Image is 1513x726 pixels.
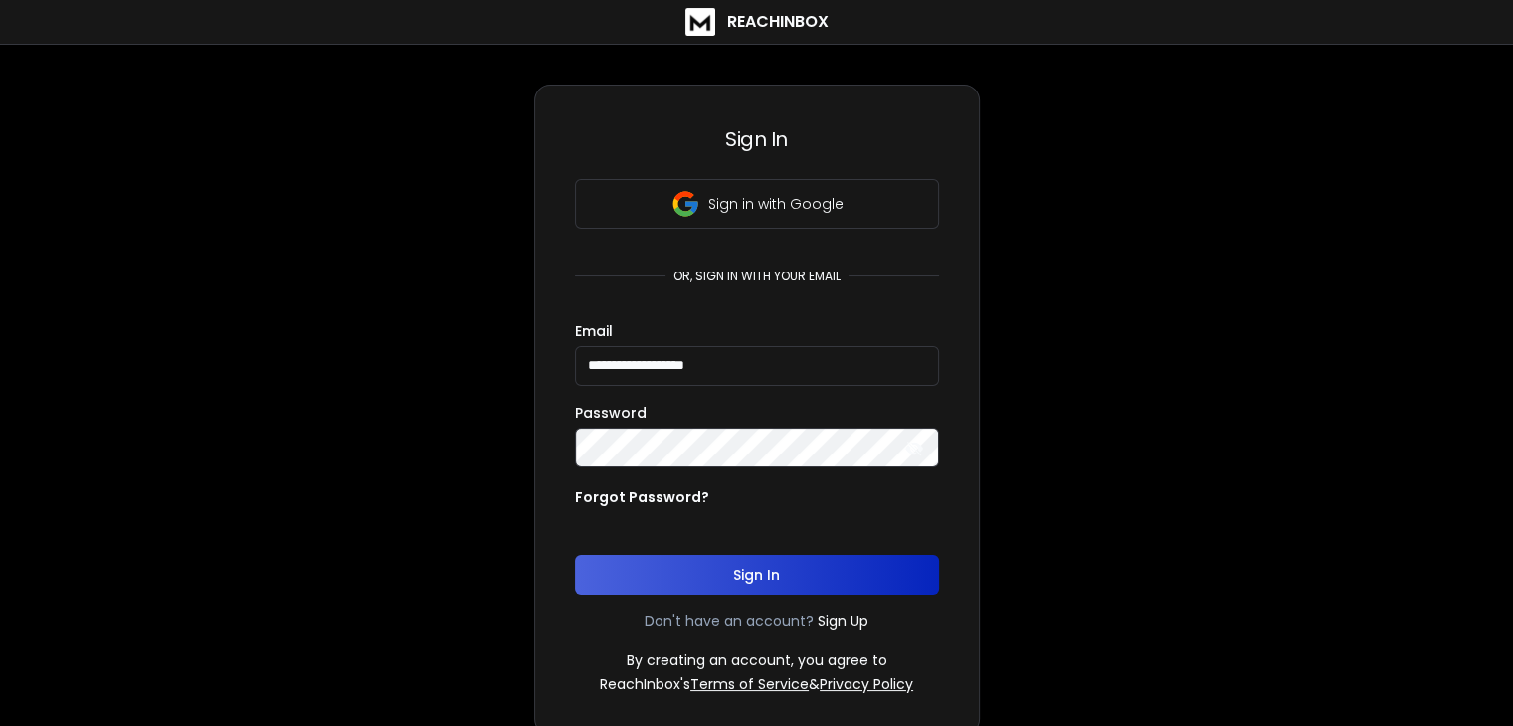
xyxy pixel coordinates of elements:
img: logo [685,8,715,36]
button: Sign in with Google [575,179,939,229]
p: ReachInbox's & [600,674,913,694]
p: Sign in with Google [708,194,844,214]
label: Email [575,324,613,338]
h1: ReachInbox [727,10,829,34]
p: or, sign in with your email [665,269,849,284]
h3: Sign In [575,125,939,153]
a: ReachInbox [685,8,829,36]
a: Sign Up [818,611,868,631]
a: Privacy Policy [820,674,913,694]
p: Don't have an account? [645,611,814,631]
p: By creating an account, you agree to [627,650,887,670]
label: Password [575,406,647,420]
p: Forgot Password? [575,487,709,507]
a: Terms of Service [690,674,809,694]
button: Sign In [575,555,939,595]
